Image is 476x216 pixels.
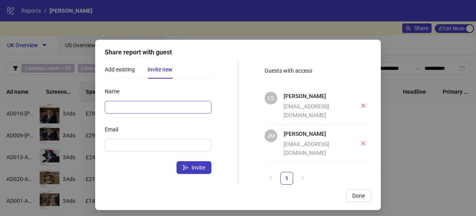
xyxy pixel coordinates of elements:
span: LS [268,94,274,102]
span: right [300,175,305,180]
li: 1 [280,172,293,185]
span: Done [352,193,365,199]
input: Email [109,141,205,150]
label: Name [105,85,125,98]
h4: [PERSON_NAME] [284,92,340,100]
span: close [361,103,366,108]
span: send [183,165,188,170]
span: close [361,141,366,146]
h4: [PERSON_NAME] [284,129,340,138]
label: Email [105,123,123,136]
button: Invite [177,161,211,174]
button: left [265,172,277,185]
div: Share report with guest [105,48,371,57]
button: right [296,172,309,185]
span: Guests with access [265,67,312,74]
input: Name [105,101,211,114]
span: Invite [192,164,205,171]
div: Add existing [105,65,135,74]
li: Previous Page [265,172,277,185]
div: [EMAIL_ADDRESS][DOMAIN_NAME] [284,140,340,157]
div: [EMAIL_ADDRESS][DOMAIN_NAME] [284,102,340,120]
button: Done [346,189,371,202]
div: Invite new [148,65,173,74]
span: left [269,175,273,180]
li: Next Page [296,172,309,185]
span: JM [267,131,275,140]
a: 1 [281,172,293,184]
